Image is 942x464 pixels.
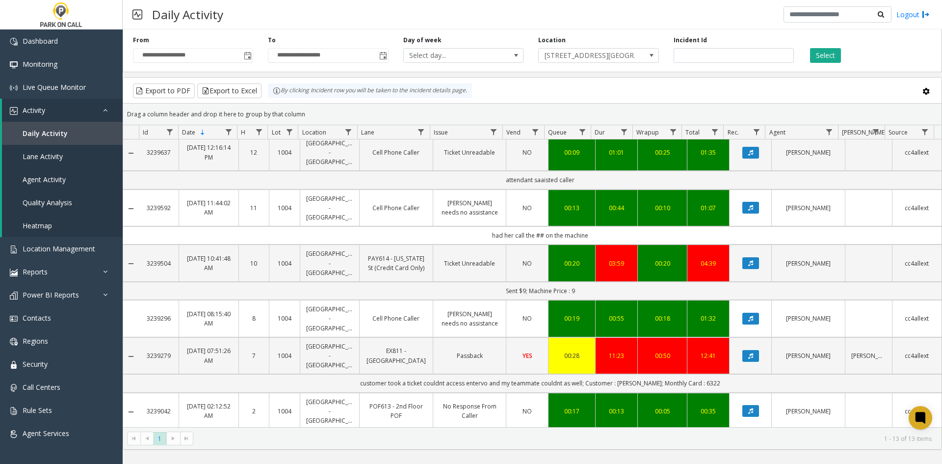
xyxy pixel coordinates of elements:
[145,351,173,360] a: 3239279
[123,125,942,427] div: Data table
[139,282,942,300] td: Sent $9; Machine Price : 9
[548,128,567,136] span: Queue
[147,2,228,27] h3: Daily Activity
[245,148,263,157] a: 12
[898,148,936,157] a: cc4allext
[439,148,500,157] a: Ticket Unreadable
[222,125,235,138] a: Date Filter Menu
[898,203,936,213] a: cc4allext
[523,148,532,157] span: NO
[275,407,294,416] a: 1004
[10,246,18,253] img: 'icon'
[145,407,173,416] a: 3239042
[506,128,521,136] span: Vend
[523,314,532,323] span: NO
[275,203,294,213] a: 1004
[366,346,427,365] a: EX811 - [GEOGRAPHIC_DATA]
[644,351,681,360] div: 00:50
[576,125,589,138] a: Queue Filter Menu
[132,2,142,27] img: pageIcon
[245,314,263,323] a: 8
[644,407,681,416] a: 00:05
[644,259,681,268] div: 00:20
[415,125,428,138] a: Lane Filter Menu
[644,314,681,323] div: 00:18
[554,148,589,157] a: 00:09
[512,314,542,323] a: NO
[554,314,589,323] div: 00:19
[778,148,839,157] a: [PERSON_NAME]
[512,148,542,157] a: NO
[636,128,659,136] span: Wrapup
[602,148,631,157] a: 01:01
[275,148,294,157] a: 1004
[708,125,721,138] a: Total Filter Menu
[273,87,281,95] img: infoIcon.svg
[306,138,353,167] a: [GEOGRAPHIC_DATA] - [GEOGRAPHIC_DATA]
[898,259,936,268] a: cc4allext
[778,203,839,213] a: [PERSON_NAME]
[693,148,723,157] a: 01:35
[10,84,18,92] img: 'icon'
[434,128,448,136] span: Issue
[268,36,276,45] label: To
[538,36,566,45] label: Location
[693,407,723,416] a: 00:35
[199,435,932,443] kendo-pager-info: 1 - 13 of 13 items
[439,402,500,420] a: No Response From Caller
[143,128,148,136] span: Id
[306,397,353,426] a: [GEOGRAPHIC_DATA] - [GEOGRAPHIC_DATA]
[123,149,139,157] a: Collapse Details
[10,361,18,369] img: 'icon'
[23,152,63,161] span: Lane Activity
[23,175,66,184] span: Agent Activity
[595,128,605,136] span: Dur
[23,82,86,92] span: Live Queue Monitor
[23,382,60,392] span: Call Centers
[268,83,472,98] div: By clicking Incident row you will be taken to the incident details page.
[199,129,207,136] span: Sortable
[602,314,631,323] div: 00:55
[145,314,173,323] a: 3239296
[133,83,195,98] button: Export to PDF
[602,351,631,360] a: 11:23
[275,259,294,268] a: 1004
[139,374,942,392] td: customer took a ticket couldnt access entervo and my teammate couldnt as well; Customer : [PERSON...
[898,351,936,360] a: cc4allext
[185,143,232,162] a: [DATE] 12:16:14 PM
[889,128,908,136] span: Source
[10,269,18,276] img: 'icon'
[693,314,723,323] div: 01:32
[778,259,839,268] a: [PERSON_NAME]
[10,292,18,300] img: 'icon'
[153,432,166,445] span: Page 1
[693,351,723,360] a: 12:41
[23,221,52,230] span: Heatmap
[644,203,681,213] div: 00:10
[602,259,631,268] div: 03:59
[842,128,887,136] span: [PERSON_NAME]
[685,128,700,136] span: Total
[554,407,589,416] a: 00:17
[404,49,499,62] span: Select day...
[674,36,707,45] label: Incident Id
[602,407,631,416] a: 00:13
[896,9,930,20] a: Logout
[366,254,427,273] a: PAY614 - [US_STATE] St (Credit Card Only)
[523,352,532,360] span: YES
[185,254,232,273] a: [DATE] 10:41:48 AM
[139,171,942,189] td: attendant saaisted caller
[644,148,681,157] a: 00:25
[10,407,18,415] img: 'icon'
[10,384,18,392] img: 'icon'
[10,430,18,438] img: 'icon'
[123,106,942,123] div: Drag a column header and drop it here to group by that column
[602,203,631,213] a: 00:44
[123,205,139,213] a: Collapse Details
[617,125,630,138] a: Dur Filter Menu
